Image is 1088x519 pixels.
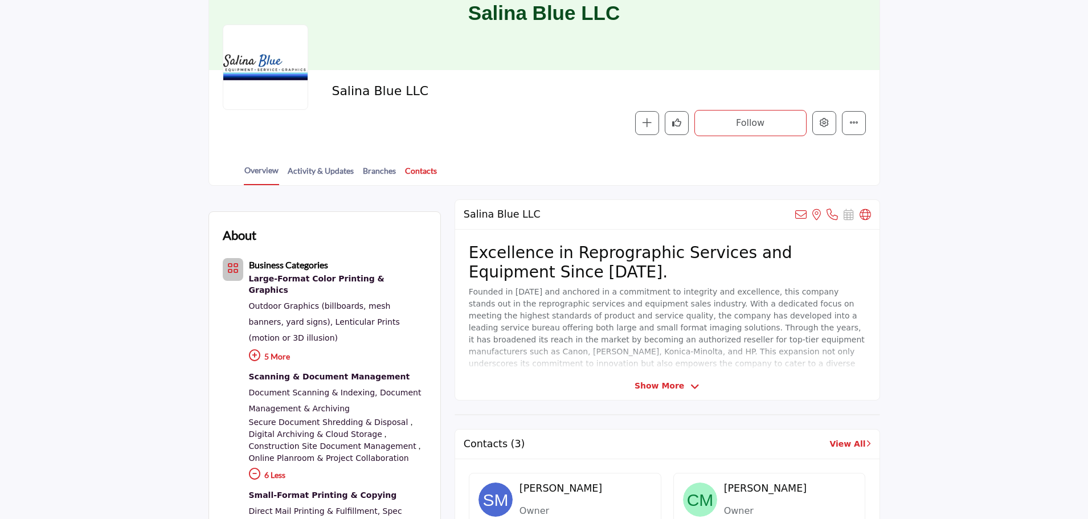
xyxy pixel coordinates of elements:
[249,370,427,385] a: Scanning & Document Management
[694,110,807,136] button: Follow
[223,258,243,281] button: Category Icon
[249,272,427,297] a: Large-Format Color Printing & Graphics
[665,111,689,135] button: Like
[812,111,836,135] button: Edit company
[411,417,412,427] span: ,
[829,438,870,450] a: View All
[249,453,409,463] a: Online Planroom & Project Collaboration
[223,226,256,244] h2: About
[724,483,807,494] span: [PERSON_NAME]
[249,388,422,413] a: Document Management & Archiving
[464,438,525,450] h2: Contacts (3)
[249,272,427,297] div: Banners, posters, vehicle wraps, and presentation graphics.
[469,243,866,281] h2: Excellence in Reprographic Services and Equipment Since [DATE].
[385,429,386,439] span: ,
[249,488,427,503] div: Professional printing for black and white and color document printing of flyers, spec books, busi...
[635,380,684,392] span: Show More
[249,261,328,270] a: Business Categories
[249,464,427,489] p: 6 Less
[362,165,396,185] a: Branches
[287,165,354,185] a: Activity & Updates
[249,301,391,326] a: Outdoor Graphics (billboards, mesh banners, yard signs),
[244,164,279,185] a: Overview
[249,506,381,516] a: Direct Mail Printing & Fulfillment,
[520,483,602,494] span: [PERSON_NAME]
[478,483,513,517] img: image
[724,504,846,518] p: Owner
[249,388,378,397] a: Document Scanning & Indexing,
[249,346,427,370] p: 5 More
[249,259,328,270] b: Business Categories
[842,111,866,135] button: More details
[249,418,408,427] a: Secure Document Shredding & Disposal
[249,488,427,503] a: Small-Format Printing & Copying
[464,209,541,220] h2: Salina Blue LLC
[249,317,400,342] a: Lenticular Prints (motion or 3D illusion)
[404,165,437,185] a: Contacts
[419,441,420,451] span: ,
[469,286,866,382] p: Founded in [DATE] and anchored in a commitment to integrity and excellence, this company stands o...
[683,483,717,517] img: image
[249,430,382,439] a: Digital Archiving & Cloud Storage
[249,442,416,451] a: Construction Site Document Management
[249,370,427,385] div: Digital conversion, archiving, indexing, secure storage, and streamlined document retrieval solut...
[332,84,645,99] h2: Salina Blue LLC
[520,504,642,518] p: Owner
